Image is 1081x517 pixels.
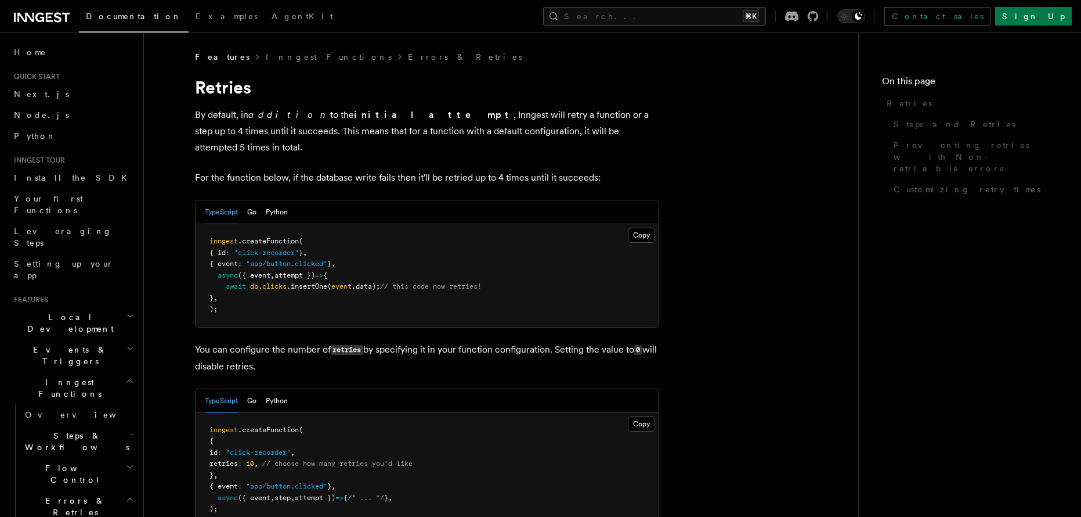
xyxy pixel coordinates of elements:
[226,249,230,257] span: :
[287,282,327,290] span: .insertOne
[9,156,65,165] span: Inngest tour
[543,7,766,26] button: Search...⌘K
[79,3,189,33] a: Documentation
[214,294,218,302] span: ,
[274,271,315,279] span: attempt })
[20,425,136,458] button: Steps & Workflows
[327,260,331,268] span: }
[303,249,307,257] span: ,
[9,372,136,404] button: Inngest Functions
[9,344,126,367] span: Events & Triggers
[331,282,352,290] span: event
[352,282,380,290] span: .data);
[25,410,144,419] span: Overview
[9,295,48,304] span: Features
[238,459,242,468] span: :
[20,404,136,425] a: Overview
[9,42,136,63] a: Home
[209,482,238,490] span: { event
[238,237,299,245] span: .createFunction
[295,494,335,502] span: attempt })
[20,462,126,486] span: Flow Control
[9,125,136,146] a: Python
[315,271,323,279] span: =>
[9,221,136,253] a: Leveraging Steps
[226,282,246,290] span: await
[272,12,333,21] span: AgentKit
[14,259,114,280] span: Setting up your app
[218,448,222,457] span: :
[265,3,340,31] a: AgentKit
[9,307,136,339] button: Local Development
[270,271,274,279] span: ,
[266,389,288,413] button: Python
[628,228,655,243] button: Copy
[327,482,331,490] span: }
[189,3,265,31] a: Examples
[882,74,1058,93] h4: On this page
[218,494,238,502] span: async
[254,459,258,468] span: ,
[388,494,392,502] span: ,
[250,282,258,290] span: db
[234,249,299,257] span: "click-recorder"
[238,271,270,279] span: ({ event
[9,105,136,125] a: Node.js
[274,494,291,502] span: step
[354,109,514,120] strong: initial attempt
[20,458,136,490] button: Flow Control
[86,12,182,21] span: Documentation
[344,494,348,502] span: {
[195,51,250,63] span: Features
[9,167,136,188] a: Install the SDK
[246,459,254,468] span: 10
[209,437,214,445] span: {
[889,179,1058,200] a: Customizing retry times
[9,339,136,372] button: Events & Triggers
[262,282,287,290] span: clicks
[214,471,218,479] span: ,
[238,482,242,490] span: :
[262,459,413,468] span: // choose how many retries you'd like
[247,200,256,224] button: Go
[14,194,83,215] span: Your first Functions
[9,72,60,81] span: Quick start
[9,376,125,400] span: Inngest Functions
[209,448,218,457] span: id
[889,114,1058,135] a: Steps and Retries
[331,482,335,490] span: ,
[14,173,134,182] span: Install the SDK
[270,494,274,502] span: ,
[9,311,126,335] span: Local Development
[209,237,238,245] span: inngest
[299,426,303,434] span: (
[195,170,659,186] p: For the function below, if the database write fails then it'll be retried up to 4 times until it ...
[14,227,112,247] span: Leveraging Steps
[266,200,288,224] button: Python
[331,260,335,268] span: ,
[209,505,218,513] span: );
[14,131,56,141] span: Python
[327,282,331,290] span: (
[195,77,659,98] h1: Retries
[238,260,242,268] span: :
[299,237,303,245] span: (
[291,494,295,502] span: ,
[408,51,522,63] a: Errors & Retries
[323,271,327,279] span: {
[14,46,46,58] span: Home
[258,282,262,290] span: .
[209,305,218,313] span: );
[209,426,238,434] span: inngest
[246,482,327,490] span: "app/button.clicked"
[882,93,1058,114] a: Retries
[238,494,270,502] span: ({ event
[634,345,642,355] code: 0
[209,459,238,468] span: retries
[331,345,363,355] code: retries
[205,200,238,224] button: TypeScript
[209,471,214,479] span: }
[299,249,303,257] span: }
[9,253,136,286] a: Setting up your app
[887,98,932,109] span: Retries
